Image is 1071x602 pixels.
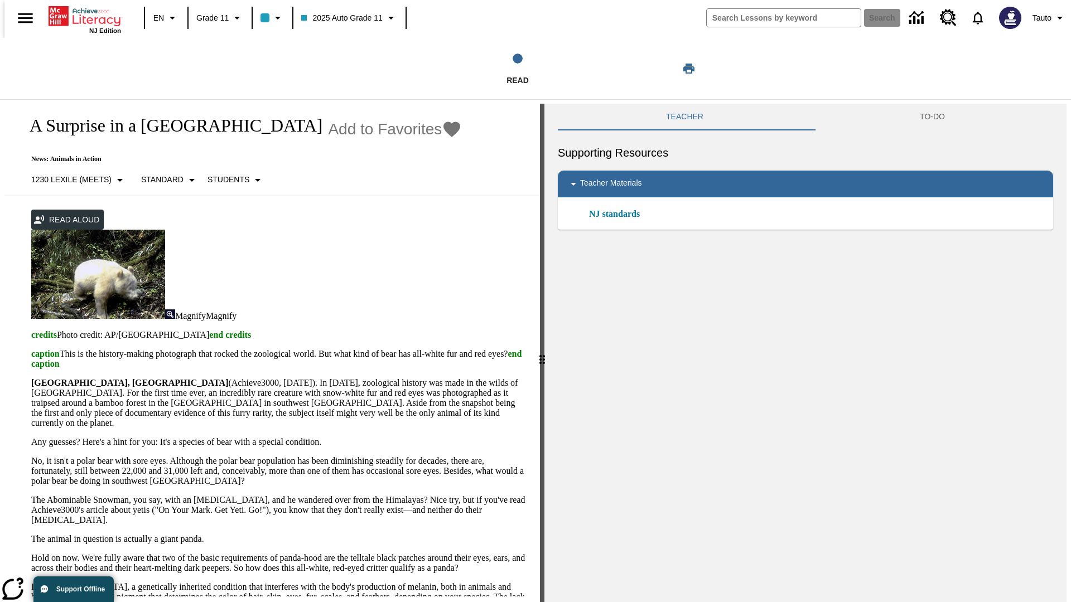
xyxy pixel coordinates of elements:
[812,104,1053,130] button: TO-DO
[31,330,527,340] p: Photo credit: AP/[GEOGRAPHIC_DATA]
[558,171,1053,197] div: Teacher Materials
[192,8,248,28] button: Grade: Grade 11, Select a grade
[206,311,237,321] span: Magnify
[1033,12,1051,24] span: Tauto
[208,174,249,186] p: Students
[209,330,251,339] span: end credits
[558,104,812,130] button: Teacher
[373,38,662,99] button: Read step 1 of 1
[963,3,992,32] a: Notifications
[31,230,165,319] img: albino pandas in China are sometimes mistaken for polar bears
[506,76,529,85] span: Read
[165,309,175,319] img: Magnify
[671,59,707,79] button: Print
[89,27,121,34] span: NJ Edition
[328,120,442,138] span: Add to Favorites
[9,2,42,35] button: Open side menu
[33,576,114,602] button: Support Offline
[31,349,527,369] p: This is the history-making photograph that rocked the zoological world. But what kind of bear has...
[31,456,527,486] p: No, it isn't a polar bear with sore eyes. Although the polar bear population has been diminishing...
[4,104,540,596] div: reading
[540,104,544,602] div: Press Enter or Spacebar and then press right and left arrow keys to move the slider
[297,8,402,28] button: Class: 2025 Auto Grade 11, Select your class
[31,534,527,544] p: The animal in question is actually a giant panda.
[18,115,322,136] h1: A Surprise in a [GEOGRAPHIC_DATA]
[558,104,1053,130] div: Instructional Panel Tabs
[203,170,269,190] button: Select Student
[56,585,105,593] span: Support Offline
[544,104,1067,602] div: activity
[27,170,131,190] button: Select Lexile, 1230 Lexile (Meets)
[256,8,289,28] button: Class color is light blue. Change class color
[1028,8,1071,28] button: Profile/Settings
[999,7,1021,29] img: Avatar
[31,210,104,230] button: Read Aloud
[137,170,203,190] button: Scaffolds, Standard
[301,12,382,24] span: 2025 Auto Grade 11
[31,378,527,428] p: (Achieve3000, [DATE]). In [DATE], zoological history was made in the wilds of [GEOGRAPHIC_DATA]. ...
[31,553,527,573] p: Hold on now. We're fully aware that two of the basic requirements of panda-hood are the telltale ...
[31,349,60,358] span: caption
[992,3,1028,32] button: Select a new avatar
[580,177,642,191] p: Teacher Materials
[49,4,121,34] div: Home
[589,207,647,221] a: NJ standards
[903,3,933,33] a: Data Center
[153,12,164,24] span: EN
[933,3,963,33] a: Resource Center, Will open in new tab
[31,378,228,387] strong: [GEOGRAPHIC_DATA], [GEOGRAPHIC_DATA]
[31,330,57,339] span: credits
[141,174,184,186] p: Standard
[31,437,527,447] p: Any guesses? Here's a hint for you: It's a species of bear with a special condition.
[31,174,112,186] p: 1230 Lexile (Meets)
[558,144,1053,162] h6: Supporting Resources
[707,9,861,27] input: search field
[148,8,184,28] button: Language: EN, Select a language
[31,349,522,368] span: end caption
[175,311,206,321] span: Magnify
[328,119,462,139] button: Add to Favorites - A Surprise in a Bamboo Forest
[31,495,527,525] p: The Abominable Snowman, you say, with an [MEDICAL_DATA], and he wandered over from the Himalayas?...
[196,12,229,24] span: Grade 11
[18,155,462,163] p: News: Animals in Action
